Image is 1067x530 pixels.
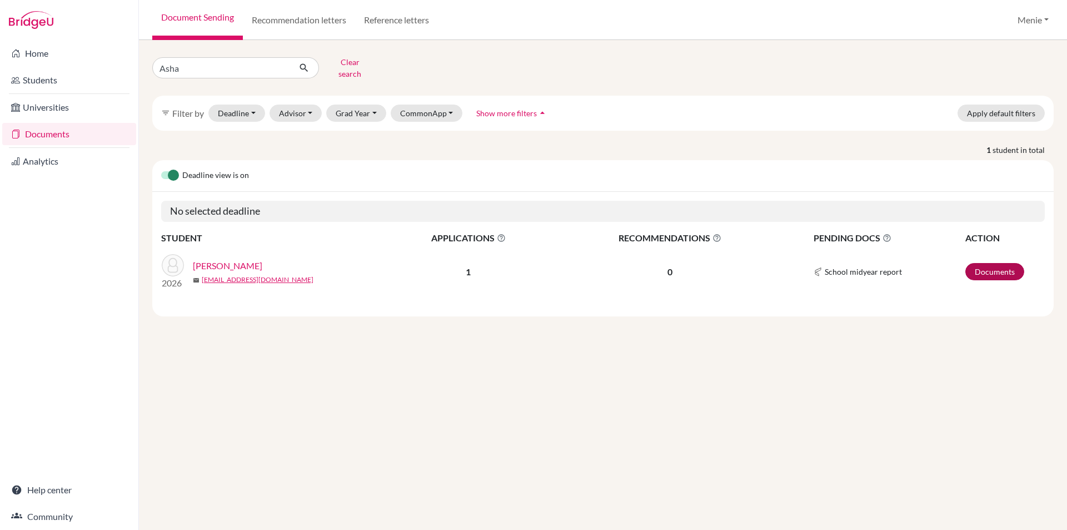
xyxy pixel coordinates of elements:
[2,69,136,91] a: Students
[326,105,386,122] button: Grad Year
[814,268,822,276] img: Common App logo
[202,275,313,285] a: [EMAIL_ADDRESS][DOMAIN_NAME]
[162,254,184,276] img: Marth, Asha
[172,108,204,118] span: Filter by
[466,266,471,277] b: 1
[161,201,1045,222] h5: No selected deadline
[476,108,537,118] span: Show more filters
[2,479,136,501] a: Help center
[208,105,265,122] button: Deadline
[814,231,964,245] span: PENDING DOCS
[2,506,136,528] a: Community
[384,231,553,245] span: APPLICATIONS
[554,231,786,245] span: RECOMMENDATIONS
[554,265,786,279] p: 0
[965,231,1045,245] th: ACTION
[182,169,249,182] span: Deadline view is on
[1013,9,1054,31] button: Menie
[2,123,136,145] a: Documents
[162,276,184,290] p: 2026
[161,108,170,117] i: filter_list
[2,42,136,65] a: Home
[537,107,548,118] i: arrow_drop_up
[152,57,290,78] input: Find student by name...
[958,105,1045,122] button: Apply default filters
[9,11,53,29] img: Bridge-U
[193,259,262,273] a: [PERSON_NAME]
[391,105,463,122] button: CommonApp
[270,105,322,122] button: Advisor
[965,263,1024,280] a: Documents
[193,277,200,284] span: mail
[2,96,136,118] a: Universities
[825,266,902,278] span: School midyear report
[161,231,383,245] th: STUDENT
[467,105,557,122] button: Show more filtersarrow_drop_up
[993,144,1054,156] span: student in total
[986,144,993,156] strong: 1
[319,53,381,82] button: Clear search
[2,150,136,172] a: Analytics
